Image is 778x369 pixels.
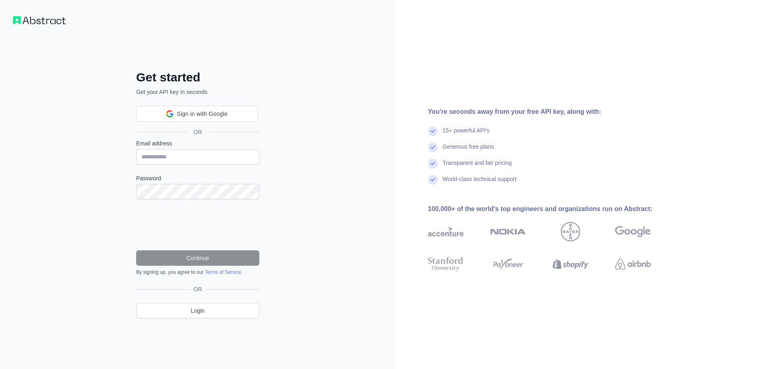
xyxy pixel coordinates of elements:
div: Generous free plans [442,143,494,159]
div: World-class technical support [442,175,517,191]
img: check mark [428,159,438,169]
img: airbnb [615,255,651,273]
label: Email address [136,139,259,147]
div: Transparent and fair pricing [442,159,512,175]
p: Get your API key in seconds [136,88,259,96]
span: Sign in with Google [177,110,227,118]
label: Password [136,174,259,182]
div: Sign in with Google [136,106,258,122]
div: 100,000+ of the world's top engineers and organizations run on Abstract: [428,204,677,214]
h2: Get started [136,70,259,85]
img: shopify [553,255,588,273]
div: By signing up, you agree to our . [136,269,259,275]
img: check mark [428,175,438,185]
button: Continue [136,250,259,266]
span: OR [190,285,205,293]
iframe: reCAPTCHA [136,209,259,241]
img: stanford university [428,255,464,273]
img: accenture [428,222,464,241]
img: check mark [428,126,438,136]
div: You're seconds away from your free API key, along with: [428,107,677,117]
span: OR [187,128,209,136]
img: check mark [428,143,438,152]
a: Login [136,303,259,318]
img: Workflow [13,16,66,24]
img: payoneer [490,255,526,273]
img: nokia [490,222,526,241]
a: Terms of Service [205,269,241,275]
div: 15+ powerful API's [442,126,489,143]
img: bayer [561,222,580,241]
img: google [615,222,651,241]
